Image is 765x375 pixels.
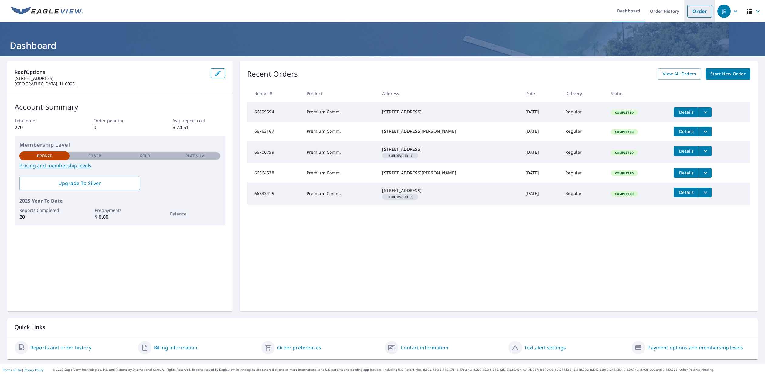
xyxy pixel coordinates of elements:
[302,122,378,141] td: Premium Comm.
[699,187,712,197] button: filesDropdownBtn-66333415
[677,109,695,115] span: Details
[15,68,206,76] p: RoofOptions
[611,150,637,155] span: Completed
[524,344,566,351] a: Text alert settings
[521,183,561,205] td: [DATE]
[140,153,150,159] p: Gold
[611,110,637,115] span: Completed
[15,101,225,112] p: Account Summary
[401,344,448,351] a: Contact information
[560,102,606,122] td: Regular
[382,146,515,152] div: [STREET_ADDRESS]
[277,344,321,351] a: Order preferences
[677,189,695,195] span: Details
[674,146,699,156] button: detailsBtn-66706759
[11,7,83,16] img: EV Logo
[663,70,696,78] span: View All Orders
[377,84,520,102] th: Address
[93,124,146,131] p: 0
[247,141,302,163] td: 66706759
[247,122,302,141] td: 66763167
[382,128,515,134] div: [STREET_ADDRESS][PERSON_NAME]
[247,183,302,205] td: 66333415
[15,124,67,131] p: 220
[674,127,699,136] button: detailsBtn-66763167
[247,84,302,102] th: Report #
[674,187,699,197] button: detailsBtn-66333415
[15,117,67,124] p: Total order
[717,5,731,18] div: JE
[247,68,298,80] p: Recent Orders
[24,368,43,372] a: Privacy Policy
[302,183,378,205] td: Premium Comm.
[611,192,637,196] span: Completed
[247,102,302,122] td: 66899594
[30,344,91,351] a: Reports and order history
[674,168,699,178] button: detailsBtn-66564538
[53,367,762,372] p: © 2025 Eagle View Technologies, Inc. and Pictometry International Corp. All Rights Reserved. Repo...
[521,84,561,102] th: Date
[172,124,225,131] p: $ 74.51
[95,207,145,213] p: Prepayments
[19,213,70,221] p: 20
[388,195,408,198] em: Building ID
[170,211,220,217] p: Balance
[677,129,695,134] span: Details
[521,102,561,122] td: [DATE]
[302,163,378,183] td: Premium Comm.
[560,84,606,102] th: Delivery
[382,109,515,115] div: [STREET_ADDRESS]
[37,153,52,159] p: Bronze
[19,197,220,205] p: 2025 Year To Date
[24,180,135,187] span: Upgrade To Silver
[560,122,606,141] td: Regular
[611,130,637,134] span: Completed
[560,183,606,205] td: Regular
[95,213,145,221] p: $ 0.00
[185,153,205,159] p: Platinum
[382,187,515,194] div: [STREET_ADDRESS]
[699,146,712,156] button: filesDropdownBtn-66706759
[699,127,712,136] button: filesDropdownBtn-66763167
[19,177,140,190] a: Upgrade To Silver
[521,141,561,163] td: [DATE]
[382,170,515,176] div: [STREET_ADDRESS][PERSON_NAME]
[302,141,378,163] td: Premium Comm.
[699,168,712,178] button: filesDropdownBtn-66564538
[302,84,378,102] th: Product
[687,5,712,18] a: Order
[606,84,669,102] th: Status
[15,323,750,331] p: Quick Links
[658,68,701,80] a: View All Orders
[3,368,43,372] p: |
[15,76,206,81] p: [STREET_ADDRESS]
[172,117,225,124] p: Avg. report cost
[677,148,695,154] span: Details
[710,70,746,78] span: Start New Order
[388,154,408,157] em: Building ID
[560,141,606,163] td: Regular
[611,171,637,175] span: Completed
[521,163,561,183] td: [DATE]
[560,163,606,183] td: Regular
[88,153,101,159] p: Silver
[385,195,416,198] span: 3
[385,154,416,157] span: 1
[648,344,743,351] a: Payment options and membership levels
[93,117,146,124] p: Order pending
[247,163,302,183] td: 66564538
[3,368,22,372] a: Terms of Use
[19,141,220,149] p: Membership Level
[302,102,378,122] td: Premium Comm.
[677,170,695,176] span: Details
[19,162,220,169] a: Pricing and membership levels
[674,107,699,117] button: detailsBtn-66899594
[705,68,750,80] a: Start New Order
[699,107,712,117] button: filesDropdownBtn-66899594
[15,81,206,87] p: [GEOGRAPHIC_DATA], IL 60051
[7,39,758,52] h1: Dashboard
[19,207,70,213] p: Reports Completed
[521,122,561,141] td: [DATE]
[154,344,198,351] a: Billing information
